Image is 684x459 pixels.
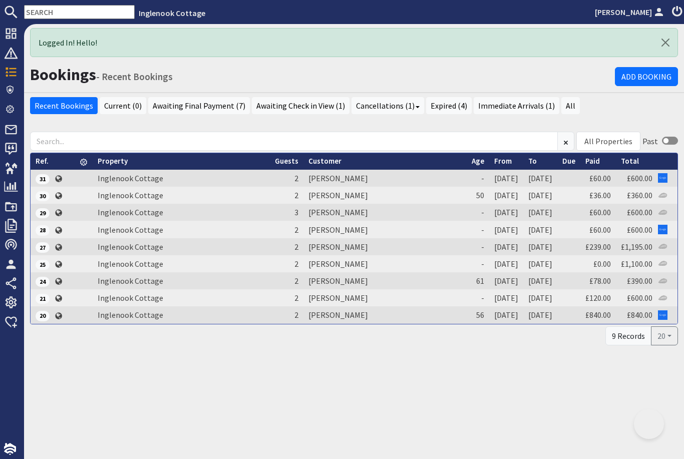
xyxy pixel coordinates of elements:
[589,190,611,200] a: £36.00
[489,306,523,323] td: [DATE]
[36,191,50,201] span: 30
[294,276,298,286] span: 2
[467,170,489,187] td: -
[658,259,667,268] img: Referer: Inglenook Cottage
[303,289,467,306] td: [PERSON_NAME]
[36,311,50,321] span: 20
[489,255,523,272] td: [DATE]
[585,242,611,252] a: £239.00
[98,259,163,269] a: Inglenook Cottage
[658,293,667,303] img: Referer: Inglenook Cottage
[294,225,298,235] span: 2
[658,242,667,251] img: Referer: Inglenook Cottage
[4,443,16,455] img: staytech_i_w-64f4e8e9ee0a9c174fd5317b4b171b261742d2d393467e5bdba4413f4f884c10.svg
[523,255,557,272] td: [DATE]
[627,190,652,200] a: £360.00
[523,306,557,323] td: [DATE]
[98,190,163,200] a: Inglenook Cottage
[352,97,424,114] a: Cancellations (1)
[585,310,611,320] a: £840.00
[426,97,472,114] a: Expired (4)
[303,170,467,187] td: [PERSON_NAME]
[98,156,128,166] a: Property
[148,97,250,114] a: Awaiting Final Payment (7)
[294,190,298,200] span: 2
[275,156,298,166] a: Guests
[467,289,489,306] td: -
[294,293,298,303] span: 2
[36,173,50,183] a: 31
[36,224,50,234] a: 28
[576,132,640,151] div: Combobox
[642,135,658,147] div: Past
[627,225,652,235] a: £600.00
[489,272,523,289] td: [DATE]
[621,242,652,252] a: £1,195.00
[561,97,580,114] a: All
[627,293,652,303] a: £600.00
[294,242,298,252] span: 2
[303,238,467,255] td: [PERSON_NAME]
[294,310,298,320] span: 2
[627,276,652,286] a: £390.00
[658,191,667,200] img: Referer: Inglenook Cottage
[658,208,667,217] img: Referer: Inglenook Cottage
[139,8,205,18] a: Inglenook Cottage
[98,173,163,183] a: Inglenook Cottage
[627,173,652,183] a: £600.00
[523,221,557,238] td: [DATE]
[472,156,484,166] a: Age
[605,326,651,345] div: 9 Records
[24,5,135,19] input: SEARCH
[621,259,652,269] a: £1,100.00
[589,276,611,286] a: £78.00
[36,294,50,304] span: 21
[303,204,467,221] td: [PERSON_NAME]
[489,289,523,306] td: [DATE]
[36,259,50,269] a: 25
[467,272,489,289] td: 61
[467,306,489,323] td: 56
[294,173,298,183] span: 2
[36,260,50,270] span: 25
[294,207,298,217] span: 3
[585,293,611,303] a: £120.00
[303,255,467,272] td: [PERSON_NAME]
[294,259,298,269] span: 2
[523,204,557,221] td: [DATE]
[98,310,163,320] a: Inglenook Cottage
[308,156,341,166] a: Customer
[489,187,523,204] td: [DATE]
[523,187,557,204] td: [DATE]
[585,156,600,166] a: Paid
[36,207,50,217] a: 29
[96,71,173,83] small: - Recent Bookings
[489,170,523,187] td: [DATE]
[303,187,467,204] td: [PERSON_NAME]
[658,310,667,320] img: Referer: Google
[627,310,652,320] a: £840.00
[303,272,467,289] td: [PERSON_NAME]
[36,276,50,286] a: 24
[467,221,489,238] td: -
[252,97,350,114] a: Awaiting Check in View (1)
[98,242,163,252] a: Inglenook Cottage
[621,156,639,166] a: Total
[589,173,611,183] a: £60.00
[303,306,467,323] td: [PERSON_NAME]
[528,156,537,166] a: To
[627,207,652,217] a: £600.00
[36,208,50,218] span: 29
[494,156,512,166] a: From
[523,272,557,289] td: [DATE]
[467,204,489,221] td: -
[593,259,611,269] a: £0.00
[100,97,146,114] a: Current (0)
[467,238,489,255] td: -
[98,207,163,217] a: Inglenook Cottage
[36,293,50,303] a: 21
[30,97,98,114] a: Recent Bookings
[595,6,666,18] a: [PERSON_NAME]
[634,409,664,439] iframe: Toggle Customer Support
[523,170,557,187] td: [DATE]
